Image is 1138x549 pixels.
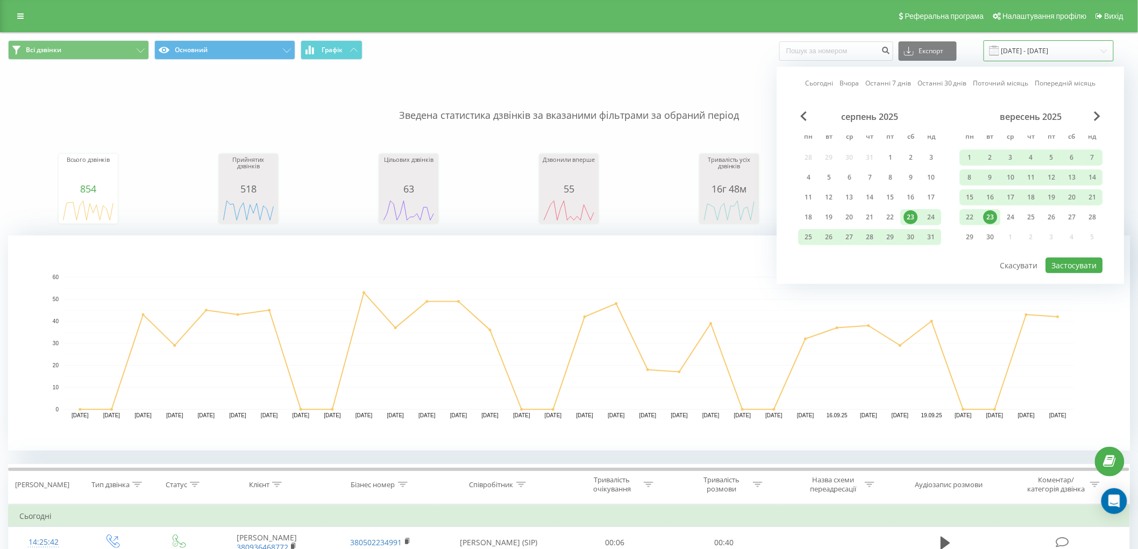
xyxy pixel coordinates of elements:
[799,169,819,186] div: пн 4 серп 2025 р.
[980,209,1001,225] div: вт 23 вер 2025 р.
[1018,413,1035,419] text: [DATE]
[72,413,89,419] text: [DATE]
[960,209,980,225] div: пн 22 вер 2025 р.
[862,130,878,146] abbr: четвер
[960,169,980,186] div: пн 8 вер 2025 р.
[984,151,998,165] div: 2
[134,413,152,419] text: [DATE]
[1004,151,1018,165] div: 3
[917,78,967,88] a: Останні 30 днів
[61,194,115,226] div: A chart.
[883,130,899,146] abbr: п’ятниця
[198,413,215,419] text: [DATE]
[693,475,750,494] div: Тривалість розмови
[840,209,860,225] div: ср 20 серп 2025 р.
[819,209,840,225] div: вт 19 серп 2025 р.
[61,183,115,194] div: 854
[387,413,404,419] text: [DATE]
[1021,149,1042,166] div: чт 4 вер 2025 р.
[963,230,977,244] div: 29
[1021,169,1042,186] div: чт 11 вер 2025 р.
[901,169,921,186] div: сб 9 серп 2025 р.
[884,151,898,165] div: 1
[843,190,857,204] div: 13
[542,194,596,226] svg: A chart.
[819,169,840,186] div: вт 5 серп 2025 р.
[821,130,837,146] abbr: вівторок
[962,130,978,146] abbr: понеділок
[802,170,816,184] div: 4
[154,40,295,60] button: Основний
[963,151,977,165] div: 1
[1049,413,1066,419] text: [DATE]
[55,407,59,412] text: 0
[901,209,921,225] div: сб 23 серп 2025 р.
[301,40,362,60] button: Графік
[980,169,1001,186] div: вт 9 вер 2025 р.
[26,46,61,54] span: Всі дзвінки
[863,210,877,224] div: 21
[1045,210,1059,224] div: 26
[801,111,807,121] span: Previous Month
[980,189,1001,205] div: вт 16 вер 2025 р.
[963,210,977,224] div: 22
[249,480,269,489] div: Клієнт
[843,230,857,244] div: 27
[984,230,998,244] div: 30
[15,480,69,489] div: [PERSON_NAME]
[921,209,942,225] div: нд 24 серп 2025 р.
[1004,210,1018,224] div: 24
[880,189,901,205] div: пт 15 серп 2025 р.
[222,183,275,194] div: 518
[351,480,395,489] div: Бізнес номер
[584,475,641,494] div: Тривалість очікування
[963,170,977,184] div: 8
[8,87,1130,123] p: Зведена статистика дзвінків за вказаними фільтрами за обраний період
[702,156,756,183] div: Тривалість усіх дзвінків
[983,130,999,146] abbr: вівторок
[805,78,833,88] a: Сьогодні
[222,194,275,226] div: A chart.
[799,209,819,225] div: пн 18 серп 2025 р.
[799,229,819,245] div: пн 25 серп 2025 р.
[880,229,901,245] div: пт 29 серп 2025 р.
[904,151,918,165] div: 2
[9,505,1130,527] td: Сьогодні
[904,230,918,244] div: 30
[880,209,901,225] div: пт 22 серп 2025 р.
[1086,210,1100,224] div: 28
[921,189,942,205] div: нд 17 серп 2025 р.
[702,194,756,226] div: A chart.
[921,169,942,186] div: нд 10 серп 2025 р.
[805,475,862,494] div: Назва схеми переадресації
[1001,169,1021,186] div: ср 10 вер 2025 р.
[960,189,980,205] div: пн 15 вер 2025 р.
[905,12,984,20] span: Реферальна програма
[955,413,972,419] text: [DATE]
[984,170,998,184] div: 9
[840,169,860,186] div: ср 6 серп 2025 р.
[1042,209,1062,225] div: пт 26 вер 2025 р.
[1035,78,1096,88] a: Попередній місяць
[8,40,149,60] button: Всі дзвінки
[1045,151,1059,165] div: 5
[1004,170,1018,184] div: 10
[382,183,436,194] div: 63
[994,258,1044,273] button: Скасувати
[1083,209,1103,225] div: нд 28 вер 2025 р.
[293,413,310,419] text: [DATE]
[921,229,942,245] div: нд 31 серп 2025 р.
[1064,130,1080,146] abbr: субота
[822,230,836,244] div: 26
[1094,111,1101,121] span: Next Month
[827,413,848,419] text: 16.09.25
[1025,475,1087,494] div: Коментар/категорія дзвінка
[921,149,942,166] div: нд 3 серп 2025 р.
[8,236,1130,451] svg: A chart.
[924,170,938,184] div: 10
[577,413,594,419] text: [DATE]
[842,130,858,146] abbr: середа
[1003,130,1019,146] abbr: середа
